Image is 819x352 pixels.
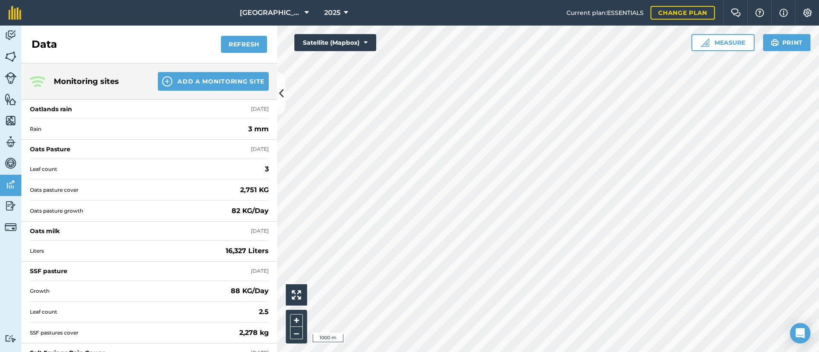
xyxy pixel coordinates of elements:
button: Add a Monitoring Site [158,72,269,91]
span: Current plan : ESSENTIALS [566,8,644,17]
div: [DATE] [251,268,269,274]
strong: 3 mm [248,124,269,134]
div: [DATE] [251,106,269,113]
a: Change plan [651,6,715,20]
button: Satellite (Mapbox) [294,34,376,51]
strong: 2,751 KG [240,185,269,195]
div: [DATE] [251,228,269,234]
button: – [290,327,303,339]
img: Four arrows, one pointing top left, one top right, one bottom right and the last bottom left [292,290,301,300]
img: Ruler icon [701,38,709,47]
button: Print [763,34,811,51]
strong: 3 [265,164,269,174]
img: Two speech bubbles overlapping with the left bubble in the forefront [731,9,741,17]
img: svg+xml;base64,PHN2ZyB4bWxucz0iaHR0cDovL3d3dy53My5vcmcvMjAwMC9zdmciIHdpZHRoPSIxOSIgaGVpZ2h0PSIyNC... [771,38,779,48]
div: Oats Pasture [30,145,70,153]
img: A question mark icon [755,9,765,17]
img: svg+xml;base64,PD94bWwgdmVyc2lvbj0iMS4wIiBlbmNvZGluZz0idXRmLTgiPz4KPCEtLSBHZW5lcmF0b3I6IEFkb2JlIE... [5,178,17,191]
img: svg+xml;base64,PD94bWwgdmVyc2lvbj0iMS4wIiBlbmNvZGluZz0idXRmLTgiPz4KPCEtLSBHZW5lcmF0b3I6IEFkb2JlIE... [5,72,17,84]
img: svg+xml;base64,PD94bWwgdmVyc2lvbj0iMS4wIiBlbmNvZGluZz0idXRmLTgiPz4KPCEtLSBHZW5lcmF0b3I6IEFkb2JlIE... [5,29,17,42]
span: Leaf count [30,309,256,315]
a: Oatlands rain[DATE]Rain3 mm [21,100,277,140]
span: 2025 [324,8,340,18]
strong: 88 KG/Day [231,286,269,296]
h2: Data [32,38,57,51]
span: Liters [30,248,222,254]
img: svg+xml;base64,PHN2ZyB4bWxucz0iaHR0cDovL3d3dy53My5vcmcvMjAwMC9zdmciIHdpZHRoPSI1NiIgaGVpZ2h0PSI2MC... [5,50,17,63]
img: svg+xml;base64,PHN2ZyB4bWxucz0iaHR0cDovL3d3dy53My5vcmcvMjAwMC9zdmciIHdpZHRoPSI1NiIgaGVpZ2h0PSI2MC... [5,114,17,127]
img: svg+xml;base64,PD94bWwgdmVyc2lvbj0iMS4wIiBlbmNvZGluZz0idXRmLTgiPz4KPCEtLSBHZW5lcmF0b3I6IEFkb2JlIE... [5,136,17,148]
a: SSF pasture[DATE]Growth88 KG/DayLeaf count2.5 SSF pastures cover2,278 kg [21,262,277,343]
img: fieldmargin Logo [9,6,21,20]
span: SSF pastures cover [30,329,236,336]
span: Leaf count [30,166,261,173]
img: Three radiating wave signals [30,76,45,87]
span: Rain [30,126,245,133]
img: svg+xml;base64,PD94bWwgdmVyc2lvbj0iMS4wIiBlbmNvZGluZz0idXRmLTgiPz4KPCEtLSBHZW5lcmF0b3I6IEFkb2JlIE... [5,157,17,170]
button: + [290,314,303,327]
button: Refresh [221,36,267,53]
a: Oats Pasture[DATE]Leaf count3 Oats pasture cover2,751 KGOats pasture growth82 KG/Day [21,140,277,222]
div: Oatlands rain [30,105,72,113]
img: svg+xml;base64,PD94bWwgdmVyc2lvbj0iMS4wIiBlbmNvZGluZz0idXRmLTgiPz4KPCEtLSBHZW5lcmF0b3I6IEFkb2JlIE... [5,221,17,233]
img: svg+xml;base64,PD94bWwgdmVyc2lvbj0iMS4wIiBlbmNvZGluZz0idXRmLTgiPz4KPCEtLSBHZW5lcmF0b3I6IEFkb2JlIE... [5,199,17,212]
span: Oats pasture growth [30,208,228,214]
span: Oats pasture cover [30,187,237,193]
img: A cog icon [802,9,813,17]
h4: Monitoring sites [54,75,144,87]
div: SSF pasture [30,267,67,275]
div: Open Intercom Messenger [790,323,810,343]
div: Oats milk [30,227,60,235]
img: svg+xml;base64,PHN2ZyB4bWxucz0iaHR0cDovL3d3dy53My5vcmcvMjAwMC9zdmciIHdpZHRoPSI1NiIgaGVpZ2h0PSI2MC... [5,93,17,106]
img: svg+xml;base64,PHN2ZyB4bWxucz0iaHR0cDovL3d3dy53My5vcmcvMjAwMC9zdmciIHdpZHRoPSIxNCIgaGVpZ2h0PSIyNC... [162,76,172,87]
a: Oats milk[DATE]Liters16,327 Liters [21,222,277,262]
span: Growth [30,288,227,294]
strong: 2.5 [259,307,269,317]
strong: 2,278 kg [239,328,269,338]
strong: 82 KG/Day [232,206,269,216]
img: svg+xml;base64,PD94bWwgdmVyc2lvbj0iMS4wIiBlbmNvZGluZz0idXRmLTgiPz4KPCEtLSBHZW5lcmF0b3I6IEFkb2JlIE... [5,335,17,343]
span: [GEOGRAPHIC_DATA] Farming [240,8,301,18]
strong: 16,327 Liters [226,246,269,256]
button: Measure [691,34,755,51]
div: [DATE] [251,146,269,153]
img: svg+xml;base64,PHN2ZyB4bWxucz0iaHR0cDovL3d3dy53My5vcmcvMjAwMC9zdmciIHdpZHRoPSIxNyIgaGVpZ2h0PSIxNy... [779,8,788,18]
